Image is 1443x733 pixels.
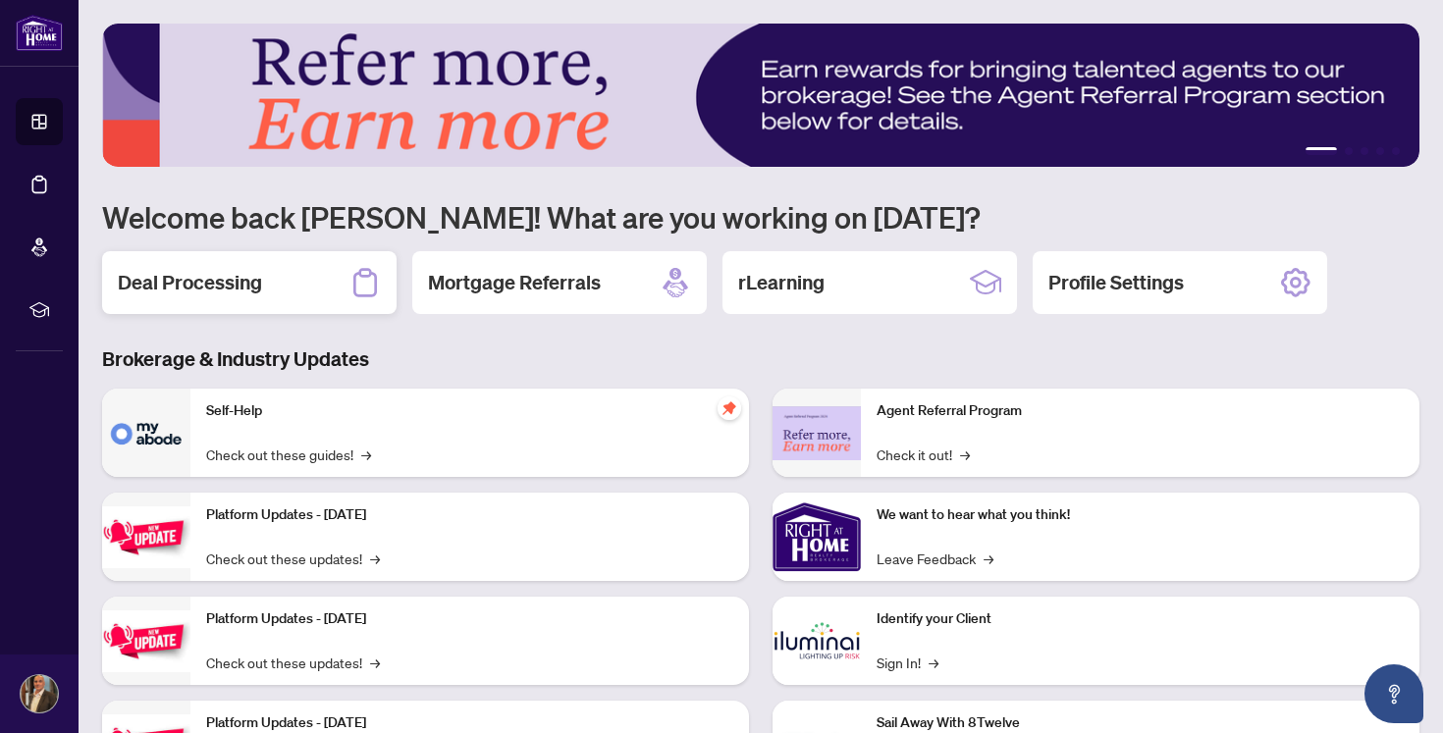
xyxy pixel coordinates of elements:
p: We want to hear what you think! [877,504,1404,526]
span: → [960,444,970,465]
img: We want to hear what you think! [773,493,861,581]
h2: rLearning [738,269,825,296]
img: Profile Icon [21,675,58,712]
button: 2 [1345,147,1353,155]
a: Check out these updates!→ [206,652,380,673]
p: Platform Updates - [DATE] [206,504,733,526]
span: pushpin [718,396,741,420]
p: Agent Referral Program [877,400,1404,422]
button: 3 [1361,147,1368,155]
a: Check it out!→ [877,444,970,465]
button: 4 [1376,147,1384,155]
a: Leave Feedback→ [877,548,993,569]
span: → [361,444,371,465]
span: → [984,548,993,569]
h2: Deal Processing [118,269,262,296]
a: Check out these updates!→ [206,548,380,569]
a: Check out these guides!→ [206,444,371,465]
h2: Profile Settings [1048,269,1184,296]
button: Open asap [1364,664,1423,723]
span: → [370,548,380,569]
img: Platform Updates - July 21, 2025 [102,506,190,568]
span: → [929,652,938,673]
p: Self-Help [206,400,733,422]
img: Self-Help [102,389,190,477]
img: Platform Updates - July 8, 2025 [102,610,190,672]
h3: Brokerage & Industry Updates [102,345,1419,373]
img: Slide 0 [102,24,1419,167]
img: Agent Referral Program [773,406,861,460]
p: Platform Updates - [DATE] [206,608,733,630]
p: Identify your Client [877,608,1404,630]
button: 5 [1392,147,1400,155]
img: Identify your Client [773,597,861,685]
button: 1 [1306,147,1337,155]
a: Sign In!→ [877,652,938,673]
h2: Mortgage Referrals [428,269,601,296]
span: → [370,652,380,673]
img: logo [16,15,63,51]
h1: Welcome back [PERSON_NAME]! What are you working on [DATE]? [102,198,1419,236]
